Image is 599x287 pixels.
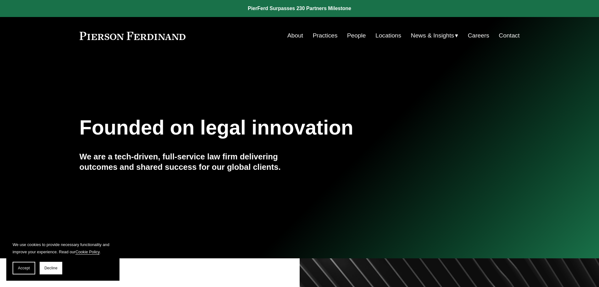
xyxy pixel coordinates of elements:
[313,30,337,42] a: Practices
[375,30,401,42] a: Locations
[411,30,454,41] span: News & Insights
[13,241,113,255] p: We use cookies to provide necessary functionality and improve your experience. Read our .
[18,266,30,270] span: Accept
[44,266,58,270] span: Decline
[499,30,519,42] a: Contact
[80,152,300,172] h4: We are a tech-driven, full-service law firm delivering outcomes and shared success for our global...
[75,250,100,254] a: Cookie Policy
[347,30,366,42] a: People
[80,116,446,139] h1: Founded on legal innovation
[40,262,62,274] button: Decline
[287,30,303,42] a: About
[468,30,489,42] a: Careers
[411,30,458,42] a: folder dropdown
[13,262,35,274] button: Accept
[6,235,119,281] section: Cookie banner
